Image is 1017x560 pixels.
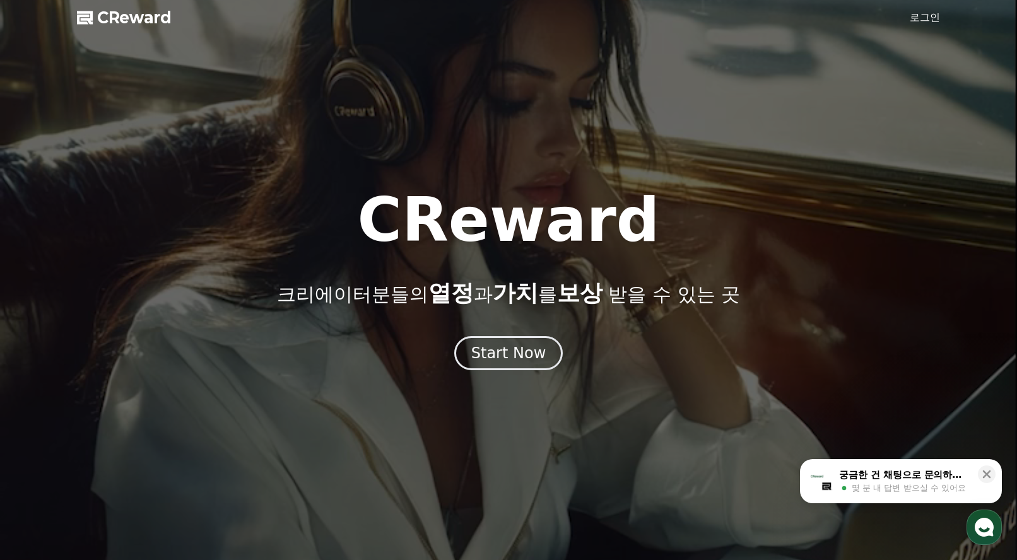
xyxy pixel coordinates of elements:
button: Start Now [454,336,563,370]
div: Start Now [471,343,546,363]
a: CReward [77,8,172,28]
a: Start Now [454,349,563,361]
span: CReward [97,8,172,28]
a: 로그인 [910,10,940,25]
span: 가치 [493,280,538,306]
p: 크리에이터분들의 과 를 받을 수 있는 곳 [277,281,740,306]
h1: CReward [357,190,659,250]
span: 열정 [428,280,474,306]
span: 보상 [557,280,603,306]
